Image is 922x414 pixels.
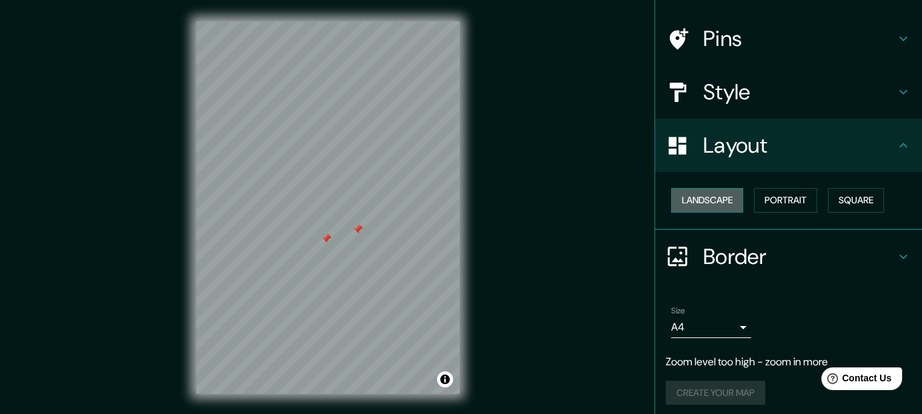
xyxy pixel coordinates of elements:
h4: Layout [703,132,895,159]
button: Toggle attribution [437,371,453,387]
h4: Border [703,243,895,270]
p: Zoom level too high - zoom in more [666,354,911,370]
h4: Style [703,79,895,105]
button: Square [828,188,884,213]
button: Portrait [754,188,817,213]
button: Landscape [671,188,743,213]
div: A4 [671,317,751,338]
h4: Pins [703,25,895,52]
label: Size [671,305,685,316]
div: Layout [655,119,922,172]
div: Border [655,230,922,283]
iframe: Help widget launcher [803,362,907,399]
canvas: Map [196,21,460,394]
div: Pins [655,12,922,65]
div: Style [655,65,922,119]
